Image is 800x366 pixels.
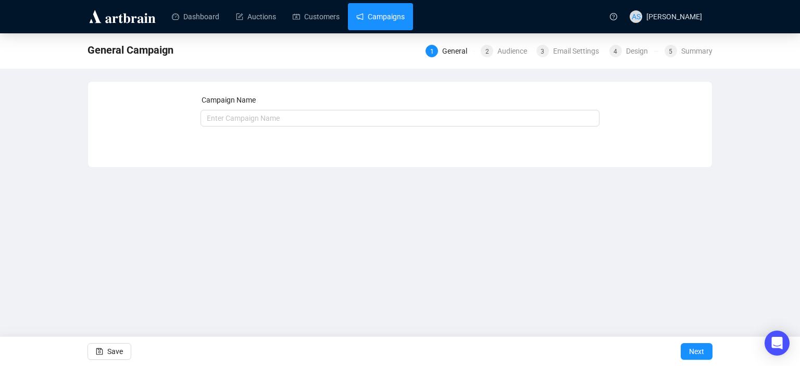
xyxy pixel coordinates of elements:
[614,48,617,55] span: 4
[497,45,533,57] div: Audience
[541,48,544,55] span: 3
[107,337,123,366] span: Save
[236,3,276,30] a: Auctions
[609,45,658,57] div: 4Design
[293,3,340,30] a: Customers
[485,48,489,55] span: 2
[202,96,256,104] label: Campaign Name
[442,45,473,57] div: General
[689,337,704,366] span: Next
[481,45,530,57] div: 2Audience
[87,8,157,25] img: logo
[665,45,712,57] div: 5Summary
[626,45,654,57] div: Design
[553,45,605,57] div: Email Settings
[536,45,603,57] div: 3Email Settings
[646,12,702,21] span: [PERSON_NAME]
[201,110,600,127] input: Enter Campaign Name
[681,45,712,57] div: Summary
[669,48,672,55] span: 5
[681,343,712,360] button: Next
[765,331,790,356] div: Open Intercom Messenger
[632,11,641,22] span: AS
[430,48,434,55] span: 1
[356,3,405,30] a: Campaigns
[172,3,219,30] a: Dashboard
[610,13,617,20] span: question-circle
[426,45,474,57] div: 1General
[87,343,131,360] button: Save
[87,42,173,58] span: General Campaign
[96,348,103,355] span: save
